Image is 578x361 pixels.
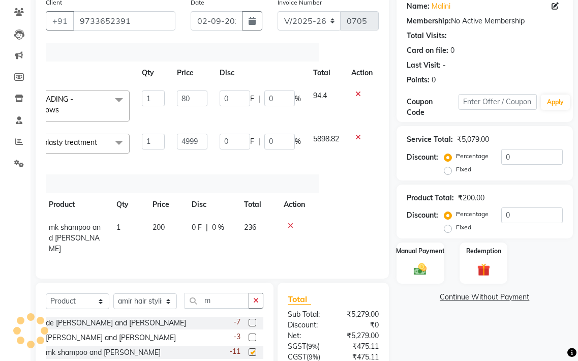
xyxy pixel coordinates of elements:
input: Search by Name/Mobile/Email/Code [73,11,175,31]
th: Product [43,193,110,216]
button: Apply [541,95,570,110]
label: Percentage [456,209,489,219]
img: _gift.svg [473,262,494,278]
a: x [59,105,64,114]
div: Total Visits: [407,31,447,41]
div: Points: [407,75,430,85]
span: | [206,222,208,233]
span: -7 [233,317,240,327]
div: Discount: [280,320,333,330]
label: Percentage [456,152,489,161]
span: 1 [116,223,120,232]
div: ₹0 [333,320,386,330]
th: Qty [110,193,147,216]
label: Manual Payment [396,247,445,256]
span: SGST [288,342,306,351]
div: Membership: [407,16,451,26]
div: ₹5,279.00 [333,330,386,341]
th: Price [171,62,214,84]
label: Fixed [456,223,471,232]
div: No Active Membership [407,16,563,26]
a: Malini [432,1,450,12]
span: 0 % [212,222,224,233]
span: Total [288,294,311,305]
label: Redemption [466,247,501,256]
div: de [PERSON_NAME] and [PERSON_NAME] [46,318,186,328]
input: Enter Offer / Coupon Code [459,94,537,110]
span: | [258,94,260,104]
span: -3 [233,332,240,342]
div: Discount: [407,152,438,163]
div: ₹200.00 [458,193,484,203]
div: 0 [450,45,454,56]
span: % [295,136,301,147]
label: Fixed [456,165,471,174]
span: % [295,94,301,104]
span: | [258,136,260,147]
img: _cash.svg [410,262,431,277]
input: Search or Scan [185,293,249,309]
div: 0 [432,75,436,85]
th: Service [12,62,136,84]
a: x [97,138,102,147]
span: 200 [153,223,165,232]
a: Continue Without Payment [399,292,571,303]
span: 9% [308,342,318,350]
div: Sub Total: [280,309,333,320]
span: 9% [309,353,318,361]
span: -11 [229,346,240,357]
span: mk shampoo and [PERSON_NAME] [49,223,101,253]
th: Price [146,193,186,216]
th: Qty [136,62,171,84]
div: mk shampoo and [PERSON_NAME] [46,347,161,358]
button: +91 [46,11,74,31]
div: ₹475.11 [333,341,386,352]
span: 236 [244,223,256,232]
div: ₹5,279.00 [333,309,386,320]
span: 94.4 [313,91,327,100]
th: Disc [214,62,307,84]
span: THREADING - Eyebrows [27,95,73,114]
th: Total [238,193,277,216]
th: Action [278,193,311,216]
span: F [250,94,254,104]
span: nanoplasty treatment [27,138,97,147]
div: Coupon Code [407,97,459,118]
div: Name: [407,1,430,12]
div: ( ) [280,341,333,352]
div: Service Total: [407,134,453,145]
div: Last Visit: [407,60,441,71]
th: Action [345,62,379,84]
div: Product Total: [407,193,454,203]
div: - [443,60,446,71]
div: Card on file: [407,45,448,56]
span: F [250,136,254,147]
span: 0 F [192,222,202,233]
span: 5898.82 [313,134,339,143]
th: Disc [186,193,238,216]
th: Total [307,62,345,84]
div: Discount: [407,210,438,221]
div: [PERSON_NAME] and [PERSON_NAME] [46,333,176,343]
div: Net: [280,330,333,341]
div: ₹5,079.00 [457,134,489,145]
